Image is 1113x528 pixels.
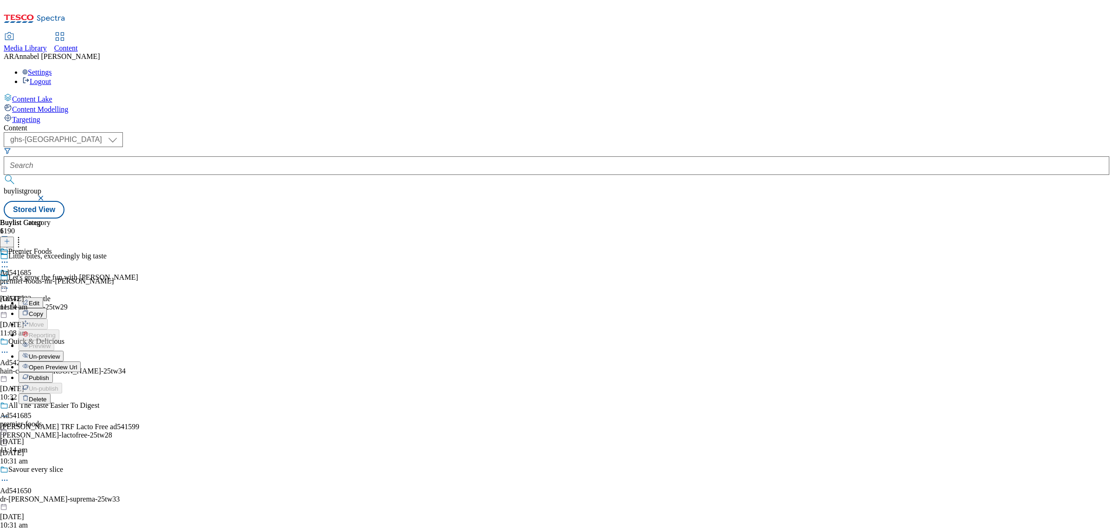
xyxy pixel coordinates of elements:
div: Let's grow the fun with [PERSON_NAME] [8,273,138,282]
input: Search [4,156,1109,175]
span: Content Lake [12,95,52,103]
span: Media Library [4,44,47,52]
a: Logout [22,77,51,85]
button: Copy [19,308,47,319]
span: Un-publish [29,385,58,392]
span: AR [4,52,14,60]
button: Un-publish [19,383,62,393]
span: Preview [29,342,51,349]
span: Copy [29,310,43,317]
a: Targeting [4,114,1109,124]
div: Premier Foods [8,247,52,256]
span: Annabel [PERSON_NAME] [14,52,100,60]
span: buylistgroup [4,187,41,195]
button: Open Preview Url [19,361,81,372]
span: Delete [29,396,47,403]
button: Stored View [4,201,64,219]
button: Move [19,319,48,329]
a: Content Lake [4,93,1109,103]
span: Content [54,44,78,52]
button: Publish [19,372,53,383]
span: Move [29,321,44,328]
span: Targeting [12,116,40,123]
a: Content [54,33,78,52]
div: Savour every slice [8,465,63,474]
button: Preview [19,340,54,351]
span: Un-preview [29,353,60,360]
button: Delete [19,393,51,404]
span: Reporting [29,332,56,339]
div: Content [4,124,1109,132]
a: Settings [22,68,52,76]
span: Content Modelling [12,105,68,113]
a: Media Library [4,33,47,52]
button: Reporting [19,329,59,340]
a: Content Modelling [4,103,1109,114]
span: Open Preview Url [29,364,77,371]
svg: Search Filters [4,147,11,155]
span: Publish [29,374,49,381]
button: Un-preview [19,351,64,361]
